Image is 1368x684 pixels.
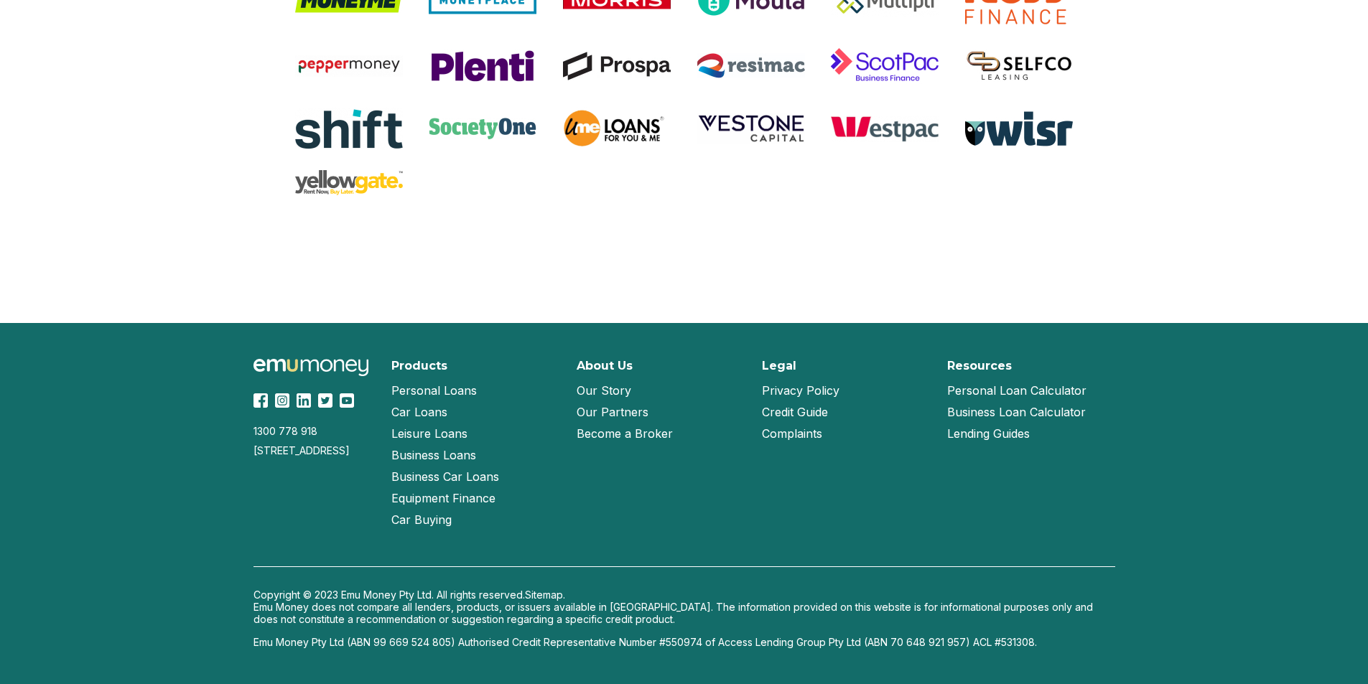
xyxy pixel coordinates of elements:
a: Business Loans [391,444,476,466]
a: Personal Loan Calculator [947,380,1087,401]
div: [STREET_ADDRESS] [253,444,374,456]
a: Privacy Policy [762,380,839,401]
a: Business Loan Calculator [947,401,1086,423]
img: Shift [295,108,403,150]
a: Our Partners [577,401,648,423]
a: Our Story [577,380,631,401]
img: Vestone [697,113,805,144]
img: Facebook [253,393,268,408]
a: Leisure Loans [391,423,467,444]
a: Become a Broker [577,423,673,444]
img: Resimac [697,53,805,78]
p: Copyright © 2023 Emu Money Pty Ltd. All rights reserved. [253,589,1115,601]
img: LinkedIn [297,393,311,408]
img: Yellow Gate [295,170,403,195]
img: Twitter [318,393,332,408]
a: Equipment Finance [391,487,495,509]
img: UME Loans [563,107,671,150]
img: Plenti [429,49,536,83]
img: Selfco [965,50,1073,82]
h2: Products [391,359,447,373]
a: Credit Guide [762,401,828,423]
a: Sitemap. [525,589,565,601]
h2: About Us [577,359,633,373]
h2: Resources [947,359,1012,373]
img: SocietyOne [429,118,536,139]
a: Car Buying [391,509,452,530]
img: Wisr [965,111,1073,146]
img: YouTube [340,393,354,408]
p: Emu Money does not compare all lenders, products, or issuers available in [GEOGRAPHIC_DATA]. The ... [253,601,1115,625]
a: Complaints [762,423,822,444]
h2: Legal [762,359,796,373]
div: 1300 778 918 [253,425,374,437]
img: Prospa [563,52,671,80]
a: Lending Guides [947,423,1030,444]
img: Pepper Money [295,55,403,77]
p: Emu Money Pty Ltd (ABN 99 669 524 805) Authorised Credit Representative Number #550974 of Access ... [253,636,1115,648]
a: Car Loans [391,401,447,423]
img: ScotPac [831,44,939,87]
a: Business Car Loans [391,466,499,487]
img: Instagram [275,393,289,408]
a: Personal Loans [391,380,477,401]
img: Westpac [831,116,939,142]
img: Emu Money [253,359,368,377]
